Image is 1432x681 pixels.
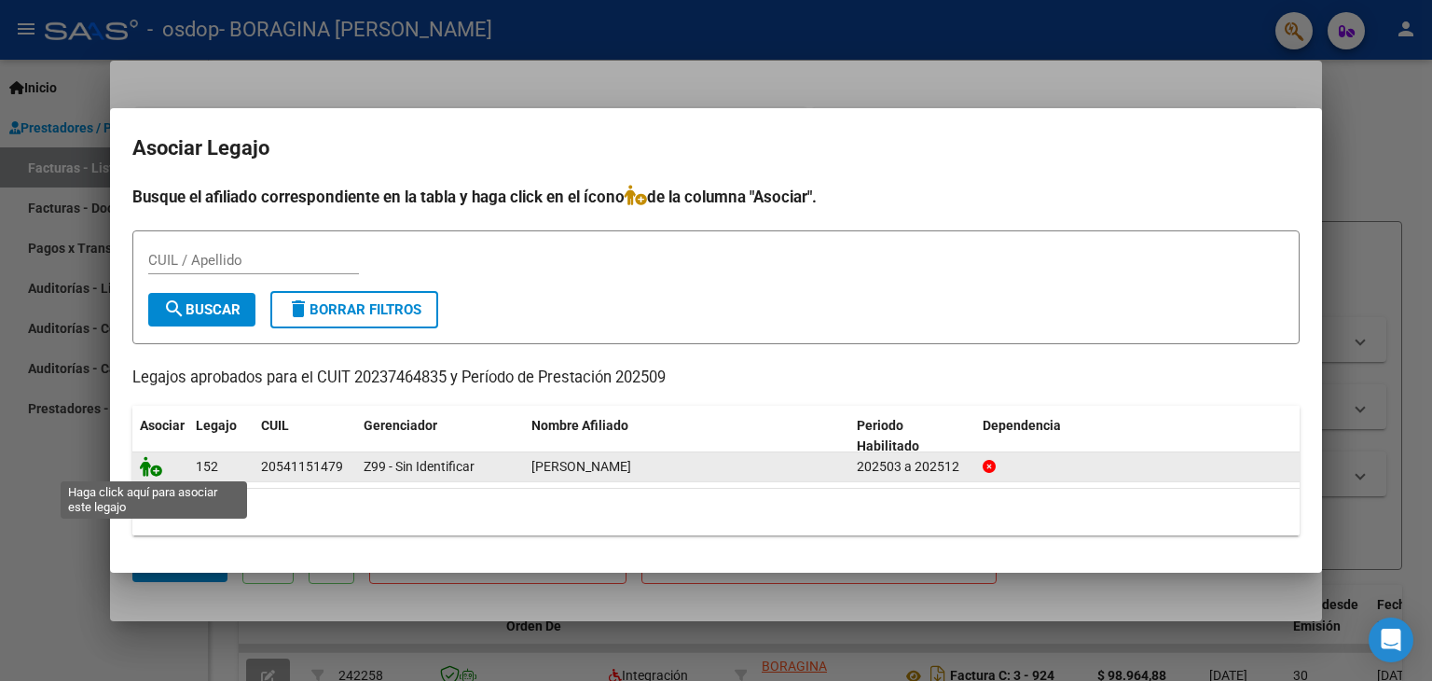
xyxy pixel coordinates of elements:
[261,418,289,433] span: CUIL
[163,298,186,320] mat-icon: search
[287,301,421,318] span: Borrar Filtros
[364,459,475,474] span: Z99 - Sin Identificar
[196,459,218,474] span: 152
[132,489,1300,535] div: 1 registros
[364,418,437,433] span: Gerenciador
[849,406,975,467] datatable-header-cell: Periodo Habilitado
[1369,618,1413,662] div: Open Intercom Messenger
[132,367,1300,390] p: Legajos aprobados para el CUIT 20237464835 y Período de Prestación 202509
[356,406,524,467] datatable-header-cell: Gerenciador
[531,459,631,474] span: PEREZ GIOVANNI NAHUEL
[524,406,849,467] datatable-header-cell: Nombre Afiliado
[857,456,968,478] div: 202503 a 202512
[287,298,310,320] mat-icon: delete
[531,418,628,433] span: Nombre Afiliado
[254,406,356,467] datatable-header-cell: CUIL
[140,418,185,433] span: Asociar
[975,406,1301,467] datatable-header-cell: Dependencia
[132,185,1300,209] h4: Busque el afiliado correspondiente en la tabla y haga click en el ícono de la columna "Asociar".
[132,406,188,467] datatable-header-cell: Asociar
[857,418,919,454] span: Periodo Habilitado
[148,293,255,327] button: Buscar
[983,418,1061,433] span: Dependencia
[270,291,438,328] button: Borrar Filtros
[196,418,237,433] span: Legajo
[261,456,343,478] div: 20541151479
[188,406,254,467] datatable-header-cell: Legajo
[132,131,1300,166] h2: Asociar Legajo
[163,301,241,318] span: Buscar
